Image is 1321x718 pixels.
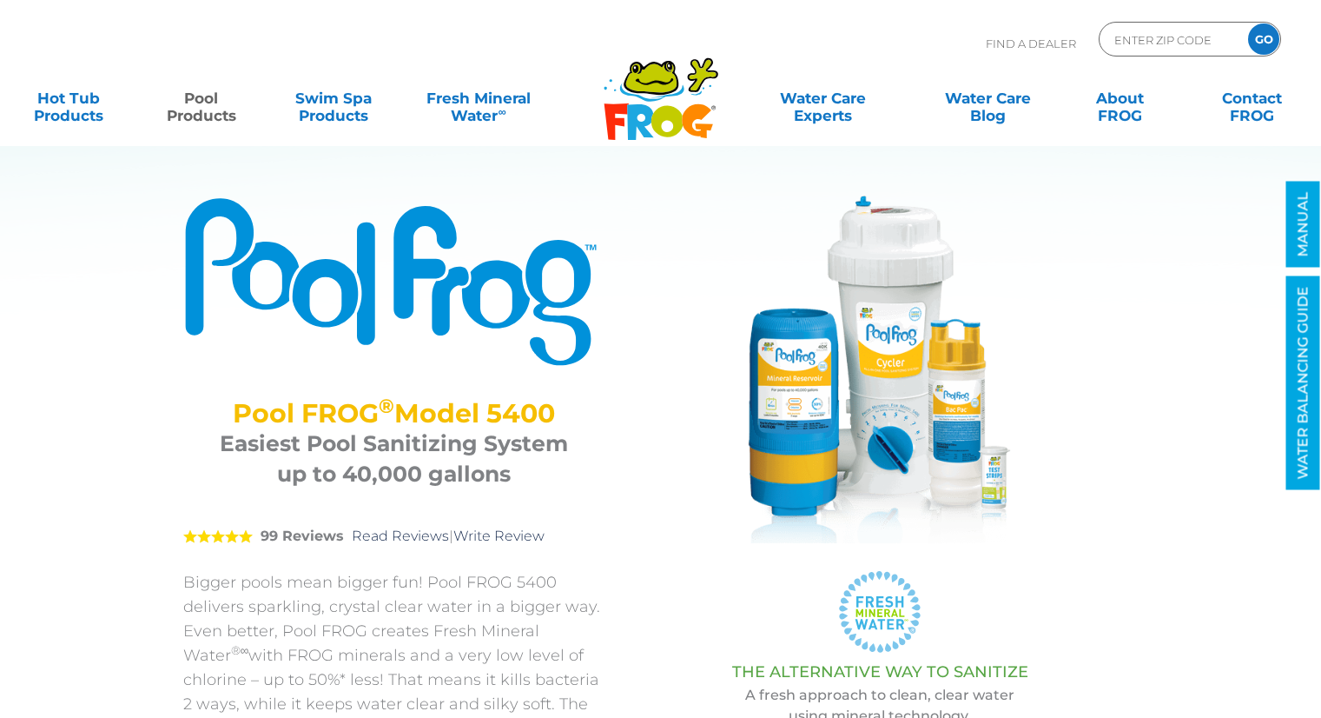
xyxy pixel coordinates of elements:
[739,81,907,116] a: Water CareExperts
[453,528,545,544] a: Write Review
[183,502,604,570] div: |
[379,394,394,418] sup: ®
[648,663,1113,681] h3: THE ALTERNATIVE WAY TO SANITIZE
[1201,81,1304,116] a: ContactFROG
[986,22,1076,65] p: Find A Dealer
[205,429,583,489] h3: Easiest Pool Sanitizing System up to 40,000 gallons
[936,81,1039,116] a: Water CareBlog
[498,105,505,118] sup: ∞
[594,35,728,141] img: Frog Products Logo
[1286,182,1320,268] a: MANUAL
[231,643,249,657] sup: ®∞
[183,529,253,543] span: 5
[1068,81,1171,116] a: AboutFROG
[352,528,449,544] a: Read Reviews
[1286,276,1320,490] a: WATER BALANCING GUIDE
[205,398,583,429] h2: Pool FROG Model 5400
[261,528,344,544] strong: 99 Reviews
[282,81,385,116] a: Swim SpaProducts
[149,81,252,116] a: PoolProducts
[1248,23,1279,55] input: GO
[414,81,543,116] a: Fresh MineralWater∞
[183,196,604,368] img: Product Logo
[17,81,120,116] a: Hot TubProducts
